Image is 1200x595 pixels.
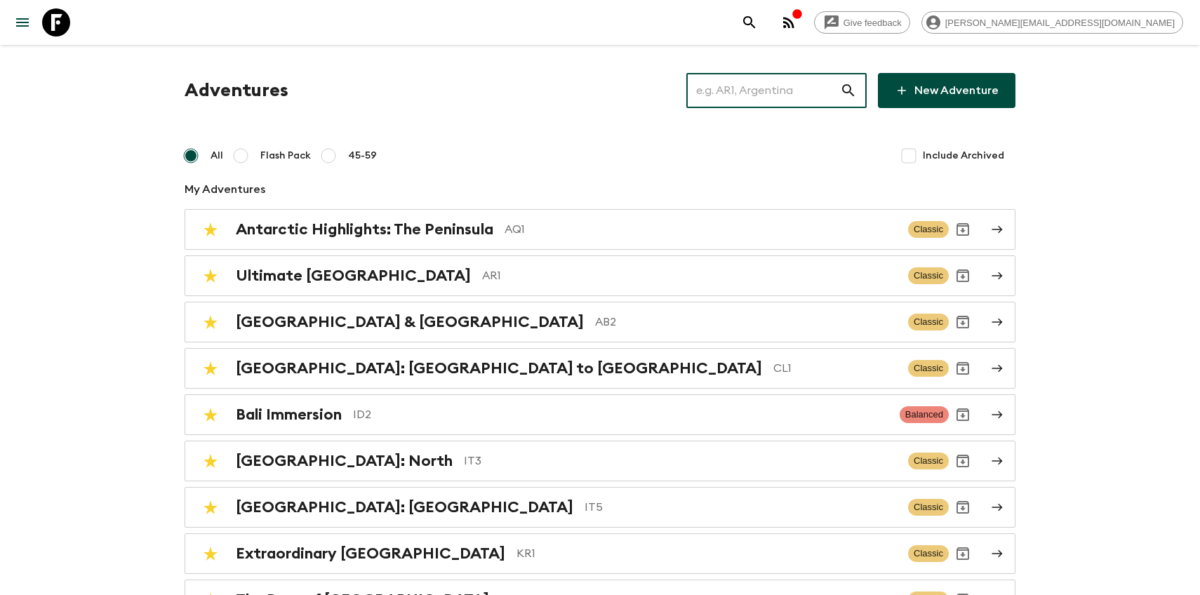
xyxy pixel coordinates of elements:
[686,71,840,110] input: e.g. AR1, Argentina
[185,441,1015,481] a: [GEOGRAPHIC_DATA]: NorthIT3ClassicArchive
[949,540,977,568] button: Archive
[814,11,910,34] a: Give feedback
[908,221,949,238] span: Classic
[908,499,949,516] span: Classic
[236,498,573,516] h2: [GEOGRAPHIC_DATA]: [GEOGRAPHIC_DATA]
[908,545,949,562] span: Classic
[908,314,949,330] span: Classic
[185,255,1015,296] a: Ultimate [GEOGRAPHIC_DATA]AR1ClassicArchive
[773,360,897,377] p: CL1
[585,499,897,516] p: IT5
[353,406,888,423] p: ID2
[185,533,1015,574] a: Extraordinary [GEOGRAPHIC_DATA]KR1ClassicArchive
[921,11,1183,34] div: [PERSON_NAME][EMAIL_ADDRESS][DOMAIN_NAME]
[8,8,36,36] button: menu
[236,406,342,424] h2: Bali Immersion
[949,308,977,336] button: Archive
[185,76,288,105] h1: Adventures
[185,302,1015,342] a: [GEOGRAPHIC_DATA] & [GEOGRAPHIC_DATA]AB2ClassicArchive
[836,18,909,28] span: Give feedback
[908,360,949,377] span: Classic
[260,149,311,163] span: Flash Pack
[735,8,764,36] button: search adventures
[595,314,897,330] p: AB2
[236,220,493,239] h2: Antarctic Highlights: The Peninsula
[236,313,584,331] h2: [GEOGRAPHIC_DATA] & [GEOGRAPHIC_DATA]
[211,149,223,163] span: All
[236,544,505,563] h2: Extraordinary [GEOGRAPHIC_DATA]
[949,354,977,382] button: Archive
[900,406,949,423] span: Balanced
[949,447,977,475] button: Archive
[949,262,977,290] button: Archive
[949,493,977,521] button: Archive
[464,453,897,469] p: IT3
[949,215,977,243] button: Archive
[236,452,453,470] h2: [GEOGRAPHIC_DATA]: North
[185,209,1015,250] a: Antarctic Highlights: The PeninsulaAQ1ClassicArchive
[878,73,1015,108] a: New Adventure
[938,18,1182,28] span: [PERSON_NAME][EMAIL_ADDRESS][DOMAIN_NAME]
[236,267,471,285] h2: Ultimate [GEOGRAPHIC_DATA]
[185,394,1015,435] a: Bali ImmersionID2BalancedArchive
[908,453,949,469] span: Classic
[949,401,977,429] button: Archive
[908,267,949,284] span: Classic
[505,221,897,238] p: AQ1
[516,545,897,562] p: KR1
[348,149,377,163] span: 45-59
[185,348,1015,389] a: [GEOGRAPHIC_DATA]: [GEOGRAPHIC_DATA] to [GEOGRAPHIC_DATA]CL1ClassicArchive
[482,267,897,284] p: AR1
[236,359,762,377] h2: [GEOGRAPHIC_DATA]: [GEOGRAPHIC_DATA] to [GEOGRAPHIC_DATA]
[923,149,1004,163] span: Include Archived
[185,181,1015,198] p: My Adventures
[185,487,1015,528] a: [GEOGRAPHIC_DATA]: [GEOGRAPHIC_DATA]IT5ClassicArchive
